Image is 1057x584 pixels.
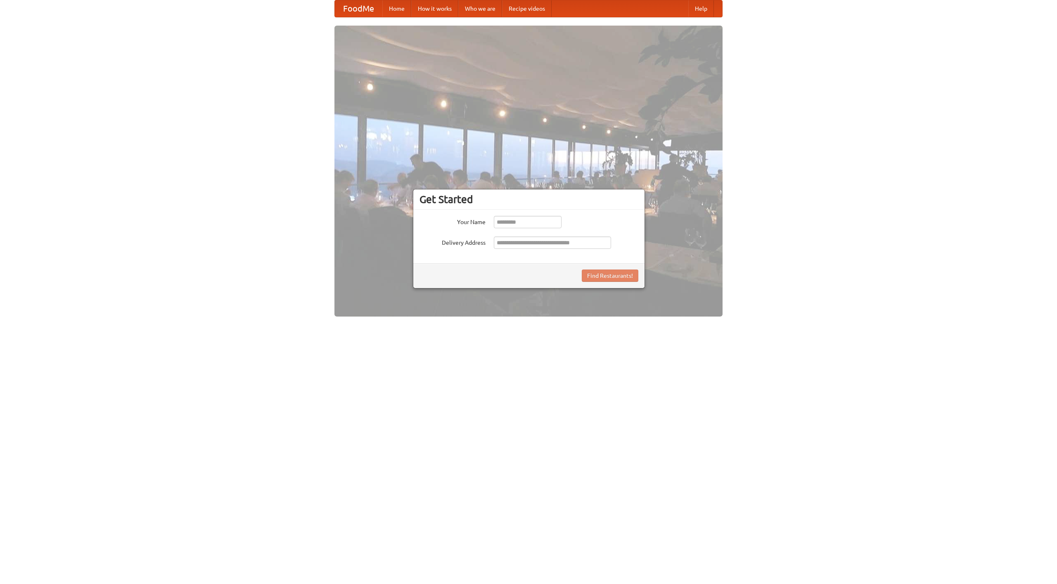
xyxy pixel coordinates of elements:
a: Home [382,0,411,17]
label: Your Name [419,216,486,226]
a: Help [688,0,714,17]
a: Recipe videos [502,0,552,17]
h3: Get Started [419,193,638,206]
a: FoodMe [335,0,382,17]
a: How it works [411,0,458,17]
a: Who we are [458,0,502,17]
label: Delivery Address [419,236,486,247]
button: Find Restaurants! [582,270,638,282]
